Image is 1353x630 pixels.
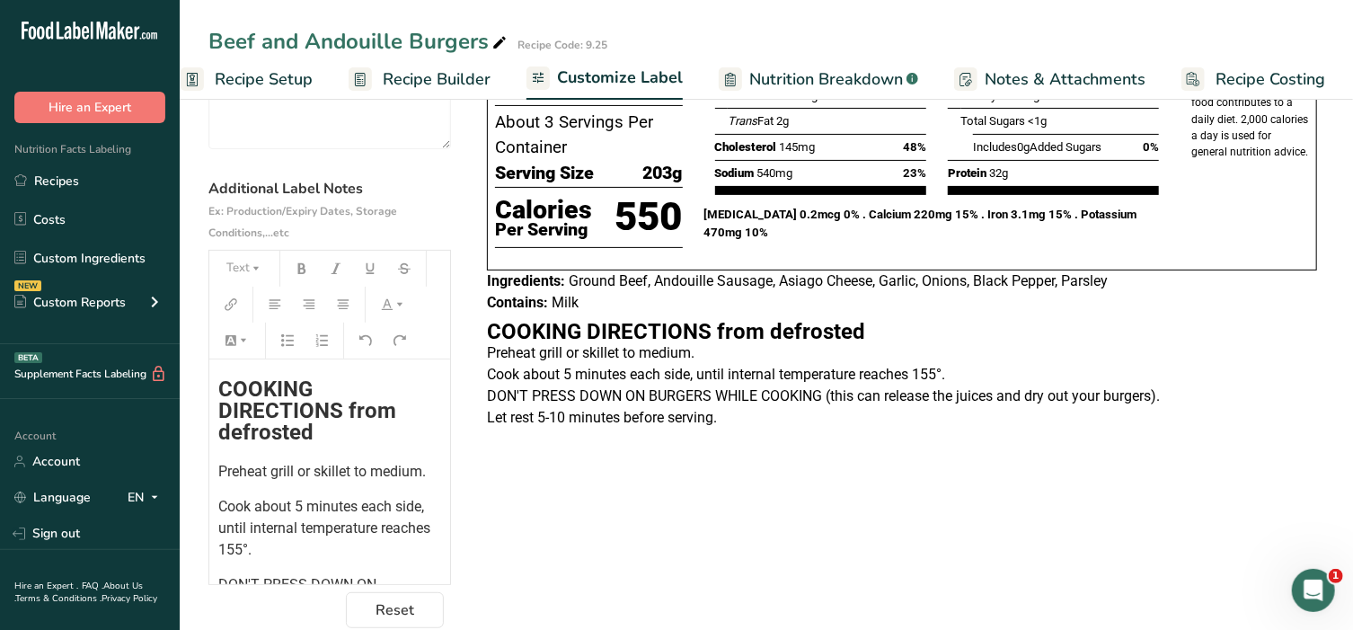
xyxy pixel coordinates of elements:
a: Customize Label [526,58,683,101]
a: FAQ . [82,580,103,592]
a: Recipe Costing [1181,59,1325,100]
p: * The % Daily Value (DV) tells you how much a nutrient in a serving of food contributes to a dail... [1191,46,1309,160]
button: Text [217,254,271,283]
p: [MEDICAL_DATA] 0.2mcg 0% . Calcium 220mg 15% . Iron 3.1mg 15% . Potassium 470mg 10% [704,206,1170,242]
button: Reset [346,592,444,628]
a: Notes & Attachments [954,59,1145,100]
span: Recipe Setup [215,67,313,92]
div: Recipe Code: 9.25 [517,37,607,53]
i: Trans [728,114,757,128]
span: Milk [552,294,579,311]
p: Let rest 5-10 minutes before serving. [487,407,1317,429]
span: Sodium [715,166,755,180]
span: Contains: [487,294,548,311]
span: Total Sugars [961,114,1026,128]
div: NEW [14,280,41,291]
span: Includes Added Sugars [973,140,1101,154]
span: Cook about 5 minutes each side, until internal temperature reaches 155°. [218,498,434,558]
span: 0g [1028,89,1040,102]
div: EN [128,487,165,509]
span: 203g [643,160,683,187]
h1: Nutrition Facts [495,24,683,106]
p: Calories [495,197,592,224]
span: Serving Size [495,160,594,187]
span: 18g [799,89,818,102]
span: 0% [1143,138,1159,156]
span: Dietary Fiber [961,89,1025,102]
h2: COOKING DIRECTIONS from defrosted [487,321,1317,342]
span: Protein [948,166,987,180]
span: Nutrition Breakdown [749,67,903,92]
a: Recipe Setup [181,59,313,100]
span: Ex: Production/Expiry Dates, Storage Conditions,...etc [208,204,397,240]
div: Beef and Andouille Burgers [208,25,510,58]
p: 550 [615,188,683,247]
p: Preheat grill or skillet to medium. [487,342,1317,364]
a: Hire an Expert . [14,580,78,592]
span: Notes & Attachments [985,67,1145,92]
span: Customize Label [557,66,683,90]
iframe: Intercom live chat [1292,569,1335,612]
p: About 3 Servings Per Container [495,110,683,160]
label: Additional Label Notes [208,178,451,243]
span: 0g [1017,140,1030,154]
span: Ground Beef, Andouille Sausage, Asiago Cheese, Garlic, Onions, Black Pepper, Parsley [569,272,1108,289]
button: Hire an Expert [14,92,165,123]
div: BETA [14,352,42,363]
span: 1 [1329,569,1343,583]
a: Terms & Conditions . [15,592,102,605]
div: Custom Reports [14,293,126,312]
span: COOKING DIRECTIONS from defrosted [218,377,402,445]
span: 23% [903,164,926,182]
p: Cook about 5 minutes each side, until internal temperature reaches 155°. [487,364,1317,386]
span: 145mg [780,140,816,154]
span: Recipe Builder [383,67,491,92]
span: Recipe Costing [1216,67,1325,92]
a: About Us . [14,580,143,605]
span: Preheat grill or skillet to medium. [218,463,426,480]
p: DON'T PRESS DOWN ON BURGERS WHILE COOKING (this can release the juices and dry out your burgers). [487,386,1317,407]
a: Language [14,482,91,513]
p: Per Serving [495,223,592,237]
span: Cholesterol [715,140,777,154]
span: 540mg [757,166,793,180]
a: Nutrition Breakdown [719,59,918,100]
span: Saturated Fat [728,89,796,102]
span: <1g [1029,114,1048,128]
span: 48% [903,138,926,156]
span: Fat [728,114,774,128]
span: 32g [990,166,1009,180]
span: 2g [776,114,789,128]
span: Reset [376,599,414,621]
a: Privacy Policy [102,592,157,605]
a: Recipe Builder [349,59,491,100]
span: Ingredients: [487,272,565,289]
